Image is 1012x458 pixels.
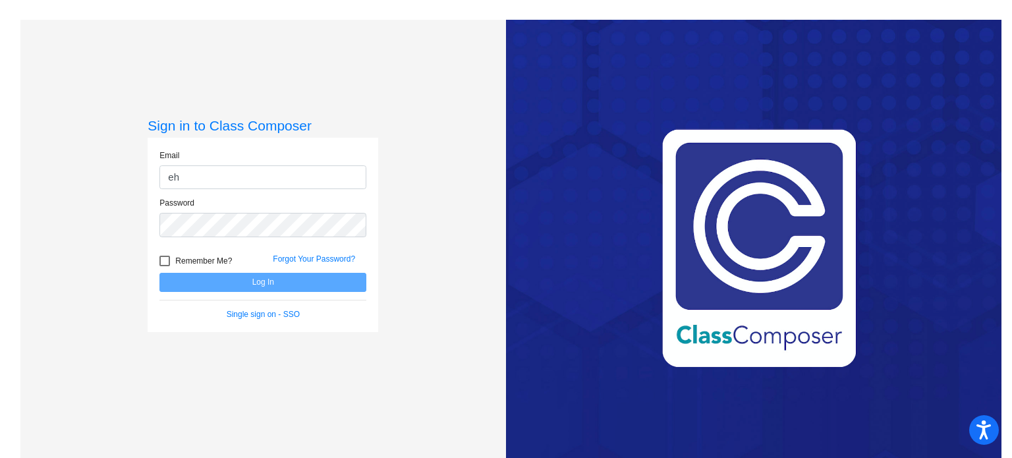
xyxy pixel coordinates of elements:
[159,150,179,161] label: Email
[148,117,378,134] h3: Sign in to Class Composer
[227,310,300,319] a: Single sign on - SSO
[159,197,194,209] label: Password
[273,254,355,264] a: Forgot Your Password?
[175,253,232,269] span: Remember Me?
[159,273,366,292] button: Log In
